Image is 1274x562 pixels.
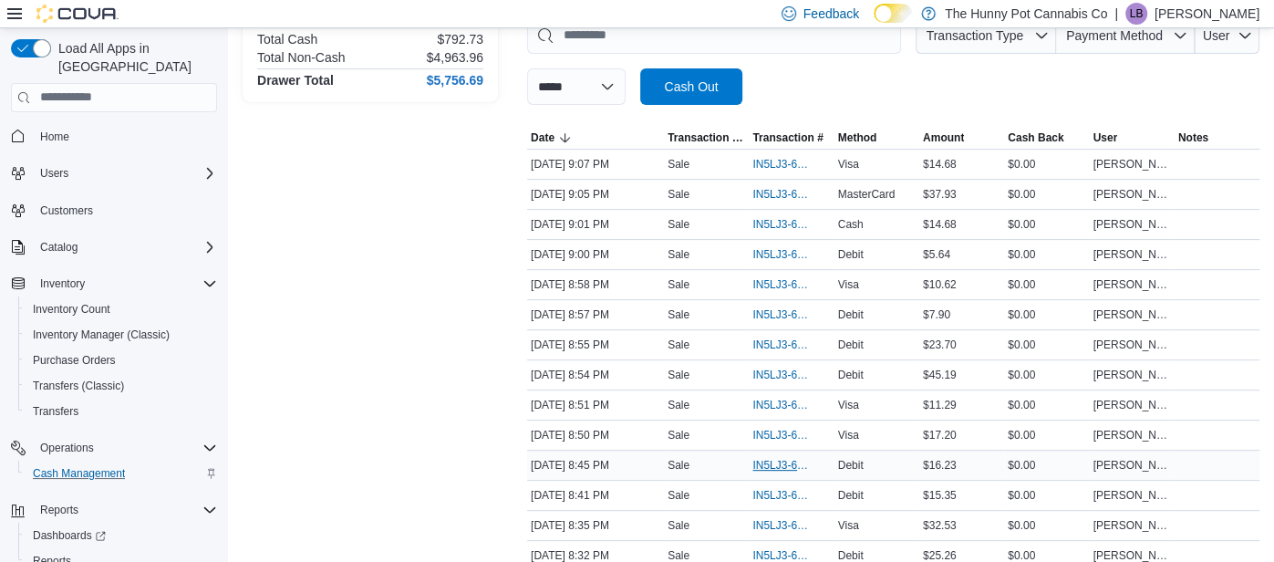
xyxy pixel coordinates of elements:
span: IN5LJ3-6145512 [752,518,812,533]
span: Debit [838,247,864,262]
input: Dark Mode [874,4,912,23]
span: Amount [923,130,964,145]
span: [PERSON_NAME] [1093,307,1170,322]
span: Cash Out [664,78,718,96]
input: This is a search bar. As you type, the results lower in the page will automatically filter. [527,17,901,54]
span: Transaction # [752,130,823,145]
span: IN5LJ3-6145728 [752,368,812,382]
button: Users [4,161,224,186]
div: $0.00 [1004,183,1089,205]
span: [PERSON_NAME] [1093,428,1170,442]
p: Sale [668,187,689,202]
div: [DATE] 8:58 PM [527,274,664,296]
div: [DATE] 8:41 PM [527,484,664,506]
p: Sale [668,428,689,442]
span: Users [40,166,68,181]
span: Inventory [33,273,217,295]
span: [PERSON_NAME] [1093,518,1170,533]
span: Debit [838,488,864,503]
span: User [1203,28,1230,43]
span: Cash Management [33,466,125,481]
span: Transfers [26,401,217,422]
div: [DATE] 8:35 PM [527,515,664,536]
span: Reports [33,499,217,521]
div: [DATE] 8:57 PM [527,304,664,326]
button: IN5LJ3-6145849 [752,183,830,205]
a: Home [33,126,77,148]
div: $0.00 [1004,153,1089,175]
p: Sale [668,518,689,533]
div: Liam Bisztray [1125,3,1147,25]
button: IN5LJ3-6145746 [752,334,830,356]
button: IN5LJ3-6145780 [752,274,830,296]
div: [DATE] 8:55 PM [527,334,664,356]
h6: Total Cash [257,32,317,47]
span: Operations [33,437,217,459]
button: IN5LJ3-6145512 [752,515,830,536]
span: IN5LJ3-6145766 [752,307,812,322]
span: Inventory [40,276,85,291]
span: $7.90 [923,307,950,322]
span: Inventory Count [33,302,110,317]
img: Cova [36,5,119,23]
div: $0.00 [1004,244,1089,265]
span: Purchase Orders [33,353,116,368]
span: IN5LJ3-6145746 [752,338,812,352]
span: Visa [838,157,859,172]
span: $32.53 [923,518,957,533]
p: Sale [668,247,689,262]
span: Method [838,130,877,145]
span: [PERSON_NAME] [1093,398,1170,412]
a: Inventory Manager (Classic) [26,324,177,346]
h4: $5,756.69 [427,73,483,88]
p: $4,963.96 [427,50,483,65]
span: $14.68 [923,157,957,172]
div: [DATE] 9:00 PM [527,244,664,265]
span: $14.68 [923,217,957,232]
div: [DATE] 8:51 PM [527,394,664,416]
a: Dashboards [26,525,113,546]
div: [DATE] 8:45 PM [527,454,664,476]
span: Inventory Count [26,298,217,320]
span: [PERSON_NAME] [1093,157,1170,172]
button: Catalog [4,234,224,260]
p: Sale [668,157,689,172]
button: IN5LJ3-6145870 [752,153,830,175]
span: Transaction Type [926,28,1023,43]
button: Notes [1175,127,1259,149]
button: Inventory Count [18,297,224,322]
span: [PERSON_NAME] [1093,217,1170,232]
span: Inventory Manager (Classic) [33,328,170,342]
span: Operations [40,441,94,455]
button: Transfers (Classic) [18,373,224,399]
div: $0.00 [1004,484,1089,506]
span: LB [1130,3,1144,25]
span: [PERSON_NAME] [1093,338,1170,352]
button: Date [527,127,664,149]
span: $15.35 [923,488,957,503]
span: $5.64 [923,247,950,262]
span: [PERSON_NAME] [1093,247,1170,262]
p: Sale [668,368,689,382]
span: Transaction Type [668,130,745,145]
button: Method [834,127,919,149]
span: Purchase Orders [26,349,217,371]
span: Date [531,130,554,145]
span: IN5LJ3-6145870 [752,157,812,172]
span: IN5LJ3-6145810 [752,217,812,232]
span: IN5LJ3-6145796 [752,247,812,262]
button: User [1195,17,1259,54]
span: IN5LJ3-6145676 [752,428,812,442]
p: Sale [668,458,689,473]
span: User [1093,130,1117,145]
p: The Hunny Pot Cannabis Co [945,3,1107,25]
p: $792.73 [437,32,483,47]
div: $0.00 [1004,394,1089,416]
button: Cash Back [1004,127,1089,149]
div: [DATE] 9:01 PM [527,213,664,235]
p: Sale [668,338,689,352]
span: Debit [838,368,864,382]
button: Users [33,162,76,184]
button: Cash Management [18,461,224,486]
div: $0.00 [1004,274,1089,296]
